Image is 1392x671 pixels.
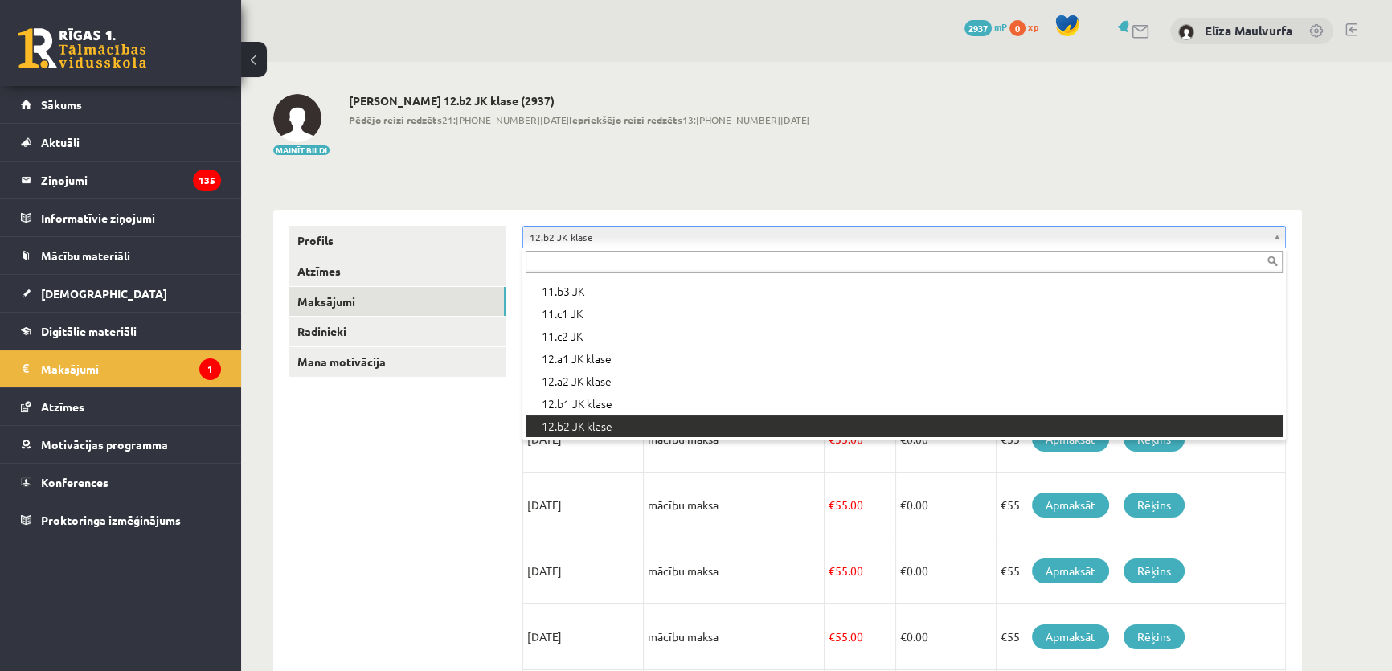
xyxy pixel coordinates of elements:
[526,370,1283,393] div: 12.a2 JK klase
[526,415,1283,438] div: 12.b2 JK klase
[526,393,1283,415] div: 12.b1 JK klase
[526,303,1283,325] div: 11.c1 JK
[526,348,1283,370] div: 12.a1 JK klase
[526,280,1283,303] div: 11.b3 JK
[526,325,1283,348] div: 11.c2 JK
